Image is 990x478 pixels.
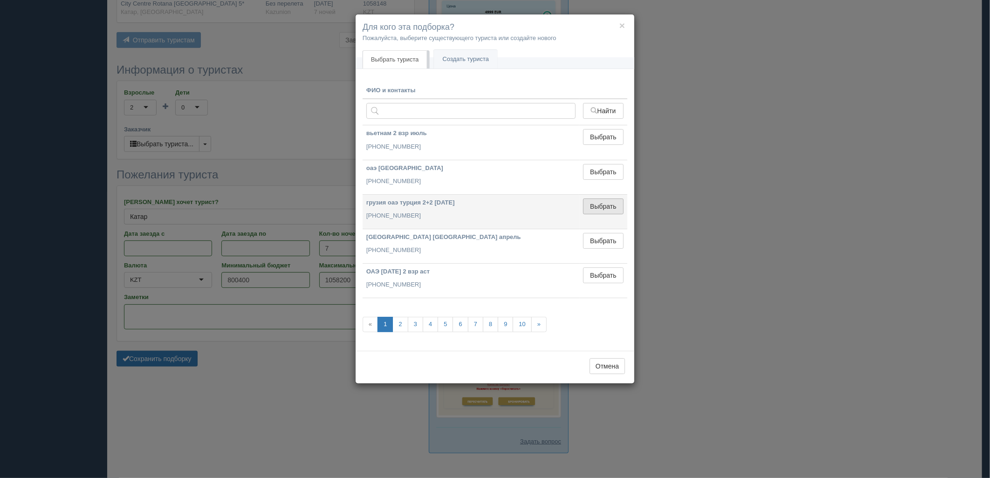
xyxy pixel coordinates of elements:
[408,317,423,332] a: 3
[583,129,624,145] button: Выбрать
[483,317,498,332] a: 8
[423,317,438,332] a: 4
[366,199,454,206] b: грузия оаэ турция 2+2 [DATE]
[366,268,430,275] b: ОАЭ [DATE] 2 взр аст
[619,20,625,30] button: ×
[363,317,378,332] span: «
[366,143,576,151] p: [PHONE_NUMBER]
[438,317,453,332] a: 5
[590,358,625,374] button: Отмена
[366,130,427,137] b: вьетнам 2 взр июль
[498,317,513,332] a: 9
[363,34,627,42] p: Пожалуйста, выберите существующего туриста или создайте нового
[363,21,627,34] h4: Для кого эта подборка?
[583,103,624,119] button: Найти
[434,50,497,69] a: Создать туриста
[453,317,468,332] a: 6
[366,280,576,289] p: [PHONE_NUMBER]
[366,103,576,119] input: Поиск по ФИО, паспорту или контактам
[378,317,393,332] a: 1
[366,246,576,255] p: [PHONE_NUMBER]
[392,317,408,332] a: 2
[366,233,521,240] b: [GEOGRAPHIC_DATA] [GEOGRAPHIC_DATA] апрель
[583,198,624,214] button: Выбрать
[513,317,531,332] a: 10
[363,50,427,69] a: Выбрать туриста
[366,164,443,171] b: оаэ [GEOGRAPHIC_DATA]
[583,233,624,249] button: Выбрать
[583,267,624,283] button: Выбрать
[583,164,624,180] button: Выбрать
[468,317,483,332] a: 7
[531,317,547,332] a: »
[366,212,576,220] p: [PHONE_NUMBER]
[363,82,579,99] th: ФИО и контакты
[366,177,576,186] p: [PHONE_NUMBER]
